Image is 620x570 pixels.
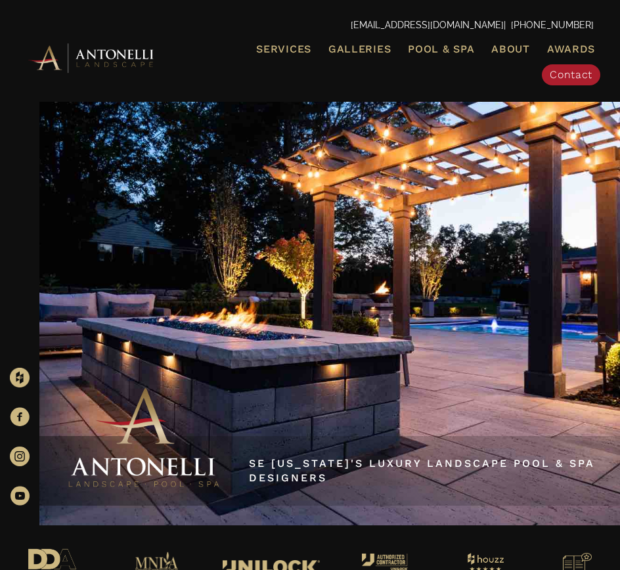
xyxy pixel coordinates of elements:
a: Pool & Spa [403,41,479,58]
a: About [486,41,535,58]
span: Services [256,44,311,55]
img: Antonelli Stacked Logo [65,384,223,493]
img: Houzz [10,368,30,387]
a: SE [US_STATE]'s Luxury Landscape Pool & Spa Designers [249,457,594,484]
a: Awards [542,41,600,58]
span: Awards [547,43,595,55]
a: Contact [542,64,600,85]
span: About [491,44,530,55]
a: Services [251,41,317,58]
img: Antonelli Horizontal Logo [26,41,158,74]
a: [EMAIL_ADDRESS][DOMAIN_NAME] [351,20,504,30]
span: Contact [550,68,592,81]
p: | [PHONE_NUMBER] [26,16,594,34]
span: Pool & Spa [408,43,474,55]
a: Galleries [323,41,396,58]
span: Galleries [328,43,391,55]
